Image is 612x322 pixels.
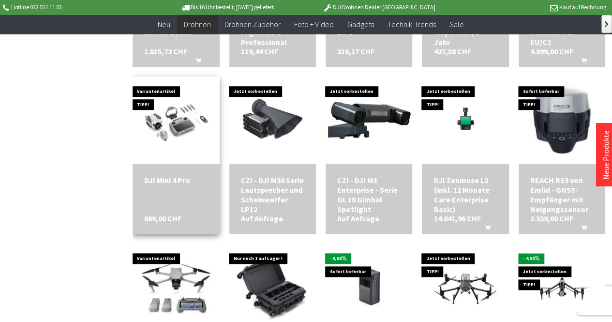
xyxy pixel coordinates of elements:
[224,19,281,29] span: Drohnen Zubehör
[241,175,304,214] a: CZI - DJI M30 Serie Lautsprecher und Scheinwerfer LP12 Auf Anfrage
[530,175,594,214] a: REACH RS3 von Emlid - GNSS-Empfänger mit Neigungssensor 2.339,00 CHF In den Warenkorb
[1,1,152,13] p: Hotline 032 511 11 03
[152,1,303,13] p: Bis 16 Uhr bestellt, [DATE] geliefert.
[151,15,177,34] a: Neu
[337,46,374,56] span: 316,17 CHF
[380,15,442,34] a: Technik-Trends
[144,175,208,185] div: DJI Mini 4 Pro
[433,175,497,214] div: DJI Zenmuse L2 (inkl. 12 Monate Care Enterprise Basic)
[530,175,594,214] div: REACH RS3 von Emlid - GNSS-Empfänger mit Neigungssensor
[337,175,401,214] a: CZI - DJI M3 Enterprise - Serie GL 10 Gimbal Spotlight Auf Anfrage
[303,1,454,13] p: DJI Drohnen Dealer [GEOGRAPHIC_DATA]
[387,19,435,29] span: Technik-Trends
[530,46,573,56] span: 4.899,00 CHF
[340,15,380,34] a: Gadgets
[422,262,508,311] img: DJI Matrice 350 RTK (M350) C3 IP55
[229,252,316,322] img: DJI Enterprise Ladegerät Koffer BS65 zu Matrice 350RTK
[530,8,594,47] a: DJI Mavic 3 Enterprise Thermal M3T EU/C2 4.899,00 CHF In den Warenkorb
[241,8,304,47] a: DJI Enterprise Software FlightHub 2 Professional 119,44 CHF
[455,1,606,13] p: Kauf auf Rechnung
[241,175,304,214] div: CZI - DJI M30 Serie Lautsprecher und Scheinwerfer LP12
[519,77,605,163] img: REACH RS3 von Emlid - GNSS-Empfänger mit Neigungssensor
[449,19,463,29] span: Sale
[326,91,412,149] img: CZI - DJI M3 Enterprise - Serie GL 10 Gimbal Spotlight
[442,15,470,34] a: Sale
[433,46,471,56] span: 427,58 CHF
[229,89,316,152] img: CZI - DJI M30 Serie Lautsprecher und Scheinwerfer LP12
[473,223,496,236] button: In den Warenkorb
[184,19,211,29] span: Drohnen
[218,15,287,34] a: Drohnen Zubehör
[287,15,340,34] a: Foto + Video
[294,19,333,29] span: Foto + Video
[569,223,593,236] button: In den Warenkorb
[433,214,480,223] span: 14.041,96 CHF
[177,15,218,34] a: Drohnen
[337,214,379,223] span: Auf Anfrage
[601,130,611,180] a: Neue Produkte
[433,8,497,47] a: Drone Harmony für Mapping & Inspektion, 1-Jahr 427,58 CHF
[337,175,401,214] div: CZI - DJI M3 Enterprise - Serie GL 10 Gimbal Spotlight
[133,85,219,155] img: DJI Mini 4 Pro
[241,214,283,223] span: Auf Anfrage
[530,214,573,223] span: 2.339,00 CHF
[347,19,373,29] span: Gadgets
[184,56,207,69] button: In den Warenkorb
[326,252,412,322] img: DJI Enterprise Matrice 350 Akku TB65
[605,21,608,27] span: 
[519,262,605,311] img: DJI Inspire 3
[144,175,208,185] a: DJI Mini 4 Pro 669,00 CHF
[241,46,278,56] span: 119,44 CHF
[144,46,187,56] span: 1.815,72 CHF
[158,19,170,29] span: Neu
[422,96,508,145] img: DJI Zenmuse L2 (inkl. 12 Monate Care Enterprise Basic)
[569,56,593,69] button: In den Warenkorb
[144,214,181,223] span: 669,00 CHF
[433,175,497,214] a: DJI Zenmuse L2 (inkl. 12 Monate Care Enterprise Basic) 14.041,96 CHF In den Warenkorb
